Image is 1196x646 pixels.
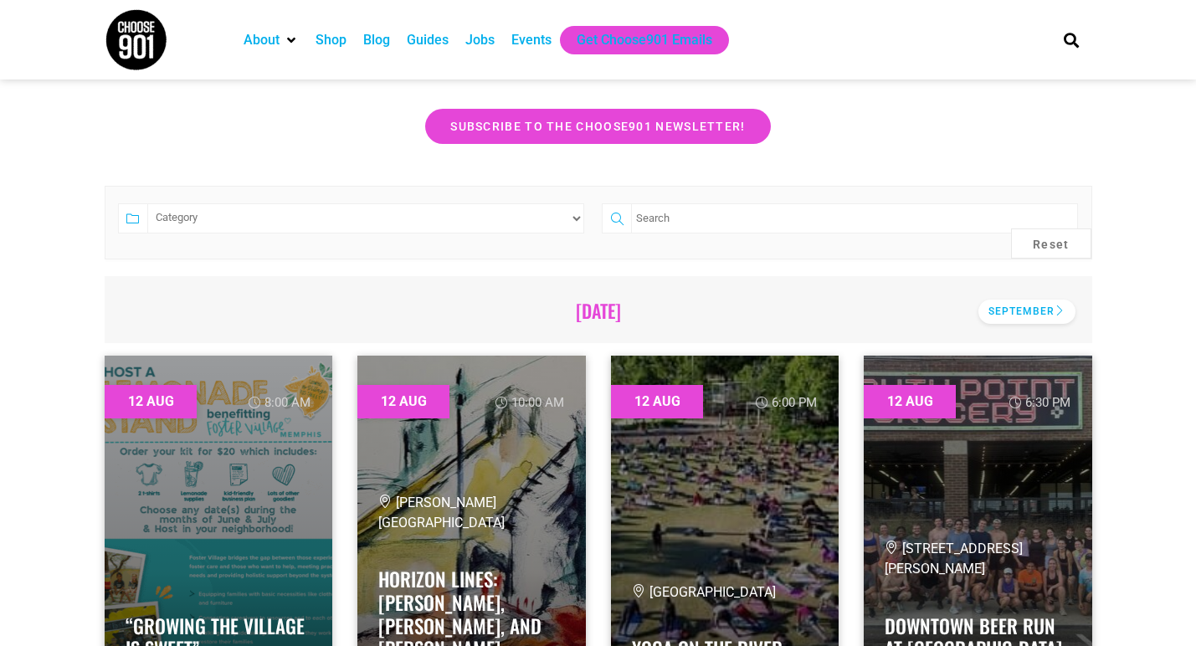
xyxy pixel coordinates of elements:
[235,26,1035,54] nav: Main nav
[235,26,307,54] div: About
[128,300,1069,321] h2: [DATE]
[632,584,776,600] span: [GEOGRAPHIC_DATA]
[577,30,712,50] a: Get Choose901 Emails
[425,109,770,144] a: Subscribe to the Choose901 newsletter!
[316,30,346,50] a: Shop
[885,541,1023,577] span: [STREET_ADDRESS][PERSON_NAME]
[450,120,745,132] span: Subscribe to the Choose901 newsletter!
[121,52,1075,82] h2: Want more EVENTS LIKE THESE DELIVERED TO YOUR INBOX?
[244,30,280,50] a: About
[363,30,390,50] a: Blog
[1057,26,1085,54] div: Search
[1011,228,1091,259] button: Reset
[407,30,449,50] a: Guides
[465,30,495,50] a: Jobs
[511,30,552,50] a: Events
[378,495,505,531] span: [PERSON_NAME][GEOGRAPHIC_DATA]
[631,203,1077,233] input: Search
